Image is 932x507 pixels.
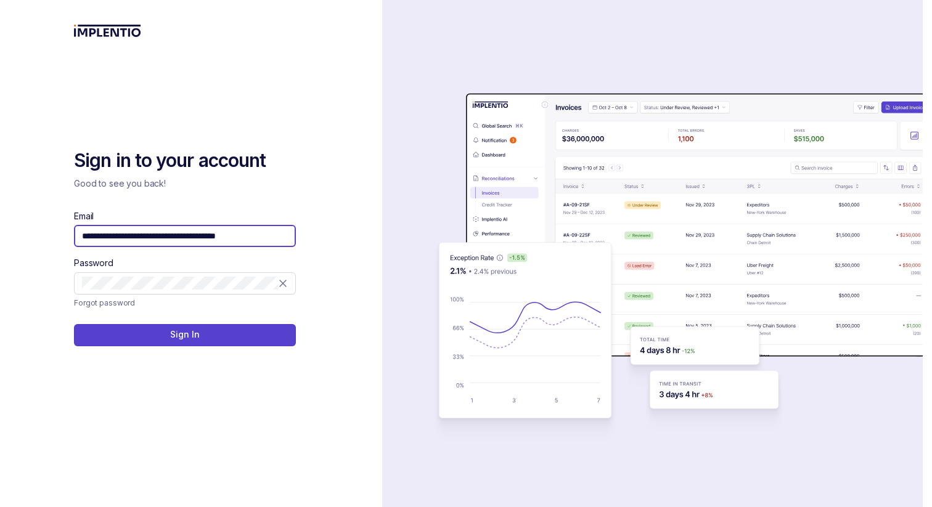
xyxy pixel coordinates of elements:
[74,210,94,222] label: Email
[74,148,296,173] h2: Sign in to your account
[170,328,199,341] p: Sign In
[74,257,113,269] label: Password
[74,297,135,309] p: Forgot password
[74,324,296,346] button: Sign In
[74,177,296,190] p: Good to see you back!
[74,297,135,309] a: Link Forgot password
[74,25,141,37] img: logo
